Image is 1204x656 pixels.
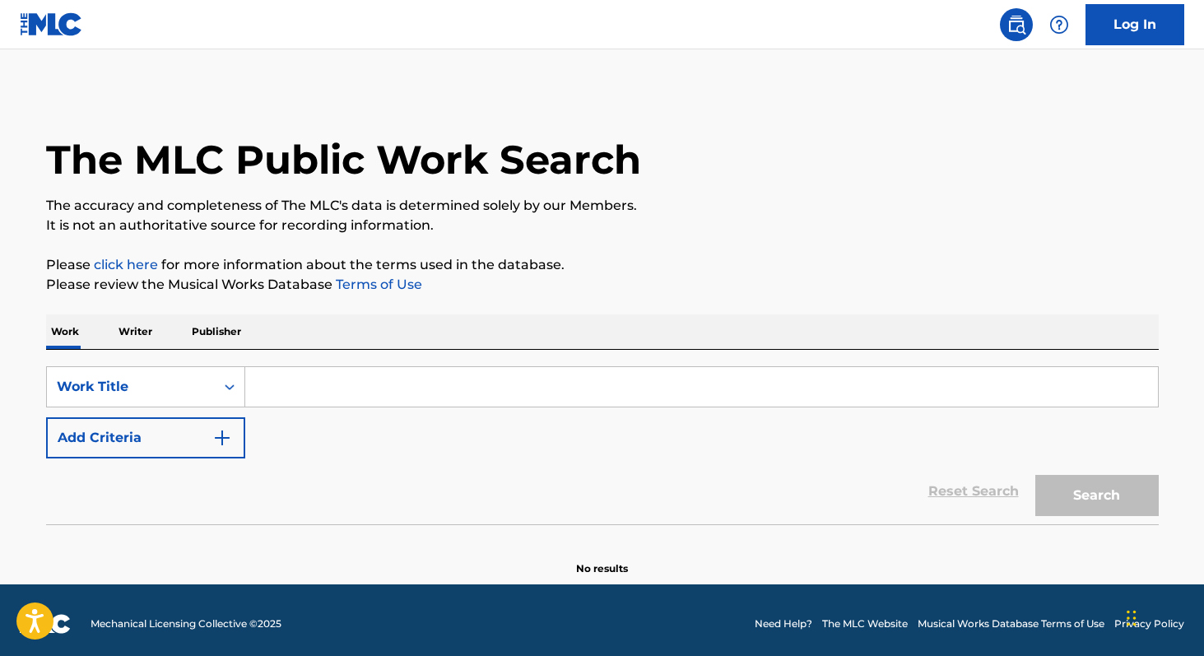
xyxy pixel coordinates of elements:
a: Musical Works Database Terms of Use [918,616,1104,631]
div: Work Title [57,377,205,397]
p: The accuracy and completeness of The MLC's data is determined solely by our Members. [46,196,1159,216]
span: Mechanical Licensing Collective © 2025 [91,616,281,631]
img: MLC Logo [20,12,83,36]
a: Public Search [1000,8,1033,41]
p: No results [576,542,628,576]
p: It is not an authoritative source for recording information. [46,216,1159,235]
img: help [1049,15,1069,35]
div: Widget de chat [1122,577,1204,656]
h1: The MLC Public Work Search [46,135,641,184]
p: Please for more information about the terms used in the database. [46,255,1159,275]
a: Need Help? [755,616,812,631]
p: Publisher [187,314,246,349]
a: The MLC Website [822,616,908,631]
img: 9d2ae6d4665cec9f34b9.svg [212,428,232,448]
p: Work [46,314,84,349]
img: search [1006,15,1026,35]
div: Arrastar [1127,593,1137,643]
iframe: Chat Widget [1122,577,1204,656]
a: Terms of Use [332,277,422,292]
a: Log In [1085,4,1184,45]
a: click here [94,257,158,272]
button: Add Criteria [46,417,245,458]
form: Search Form [46,366,1159,524]
p: Please review the Musical Works Database [46,275,1159,295]
p: Writer [114,314,157,349]
div: Help [1043,8,1076,41]
a: Privacy Policy [1114,616,1184,631]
